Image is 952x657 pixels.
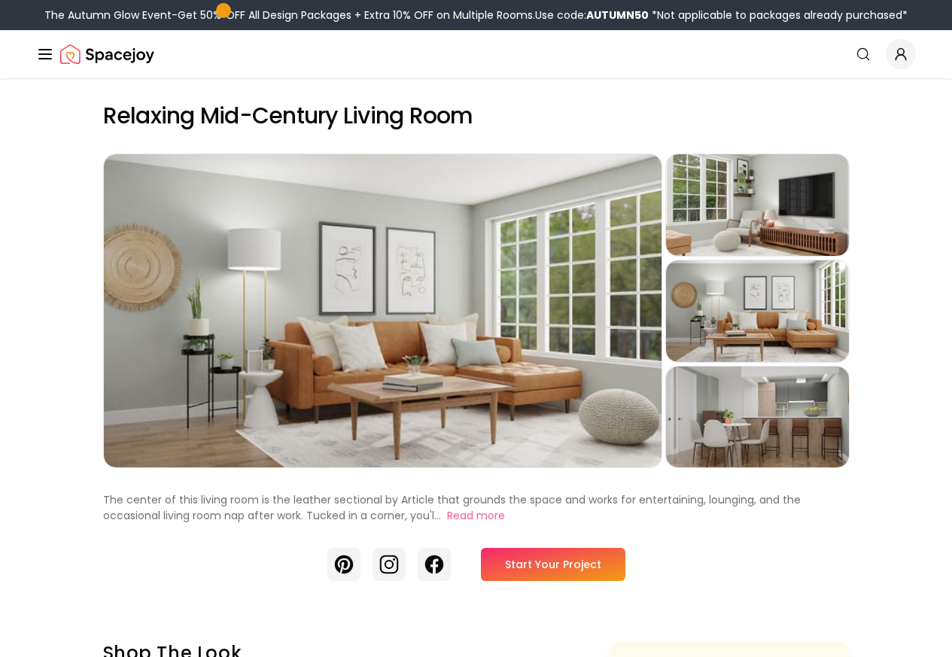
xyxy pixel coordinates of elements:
div: The Autumn Glow Event-Get 50% OFF All Design Packages + Extra 10% OFF on Multiple Rooms. [44,8,908,23]
p: The center of this living room is the leather sectional by Article that grounds the space and wor... [103,492,801,523]
h2: Relaxing Mid-Century Living Room [103,102,850,129]
a: Spacejoy [60,39,154,69]
img: Spacejoy Logo [60,39,154,69]
button: Read more [447,508,505,524]
span: Use code: [535,8,649,23]
span: *Not applicable to packages already purchased* [649,8,908,23]
b: AUTUMN50 [586,8,649,23]
a: Start Your Project [481,548,625,581]
nav: Global [36,30,916,78]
